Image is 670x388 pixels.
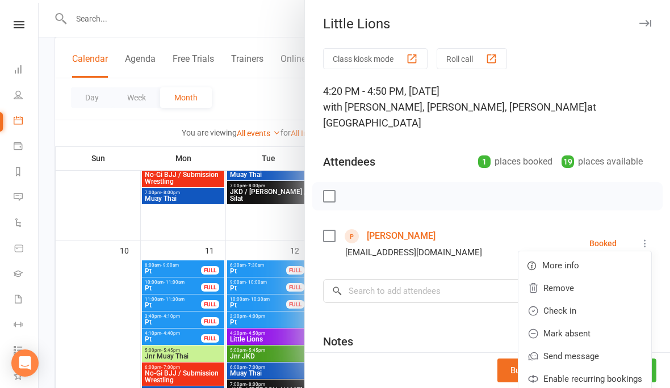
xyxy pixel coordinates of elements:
a: Dashboard [14,58,39,83]
a: More info [518,254,651,277]
a: Mark absent [518,322,651,345]
div: Open Intercom Messenger [11,349,39,377]
a: Calendar [14,109,39,134]
a: People [14,83,39,109]
div: [EMAIL_ADDRESS][DOMAIN_NAME] [345,245,482,260]
div: places booked [478,154,552,170]
button: Roll call [437,48,507,69]
button: Bulk add attendees [497,359,596,382]
div: 1 [478,155,491,168]
input: Search to add attendees [323,279,652,303]
div: Notes [323,334,353,349]
div: Booked [589,239,617,247]
a: Send message [518,345,651,368]
a: Product Sales [14,237,39,262]
a: Remove [518,277,651,300]
div: 19 [562,155,574,168]
span: with [PERSON_NAME], [PERSON_NAME], [PERSON_NAME] [323,101,587,113]
div: places available [562,154,643,170]
a: Check in [518,300,651,322]
a: Payments [14,134,39,160]
button: Class kiosk mode [323,48,428,69]
span: More info [542,259,579,272]
div: 4:20 PM - 4:50 PM, [DATE] [323,83,652,131]
a: Reports [14,160,39,185]
a: [PERSON_NAME] [367,227,436,245]
div: Little Lions [305,16,670,32]
div: Attendees [323,154,375,170]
